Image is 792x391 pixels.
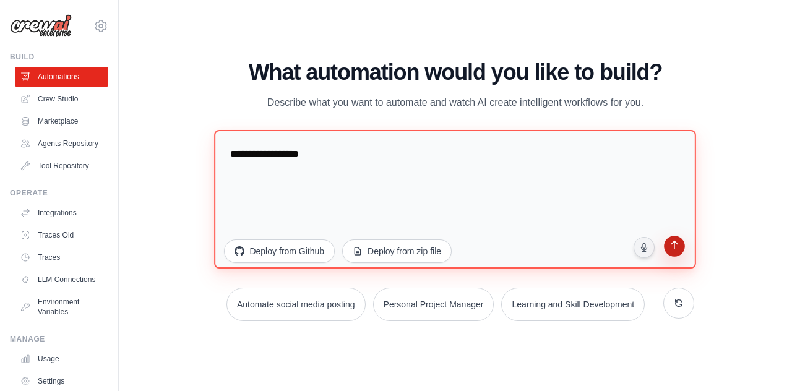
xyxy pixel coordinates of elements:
[15,270,108,290] a: LLM Connections
[15,247,108,267] a: Traces
[226,288,366,321] button: Automate social media posting
[10,334,108,344] div: Manage
[15,225,108,245] a: Traces Old
[10,14,72,38] img: Logo
[373,288,494,321] button: Personal Project Manager
[224,239,335,263] button: Deploy from Github
[15,203,108,223] a: Integrations
[730,332,792,391] iframe: Chat Widget
[217,60,694,85] h1: What automation would you like to build?
[15,349,108,369] a: Usage
[15,292,108,322] a: Environment Variables
[15,371,108,391] a: Settings
[15,89,108,109] a: Crew Studio
[247,95,663,111] p: Describe what you want to automate and watch AI create intelligent workflows for you.
[342,239,452,263] button: Deploy from zip file
[15,111,108,131] a: Marketplace
[10,52,108,62] div: Build
[15,156,108,176] a: Tool Repository
[501,288,645,321] button: Learning and Skill Development
[15,134,108,153] a: Agents Repository
[15,67,108,87] a: Automations
[10,188,108,198] div: Operate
